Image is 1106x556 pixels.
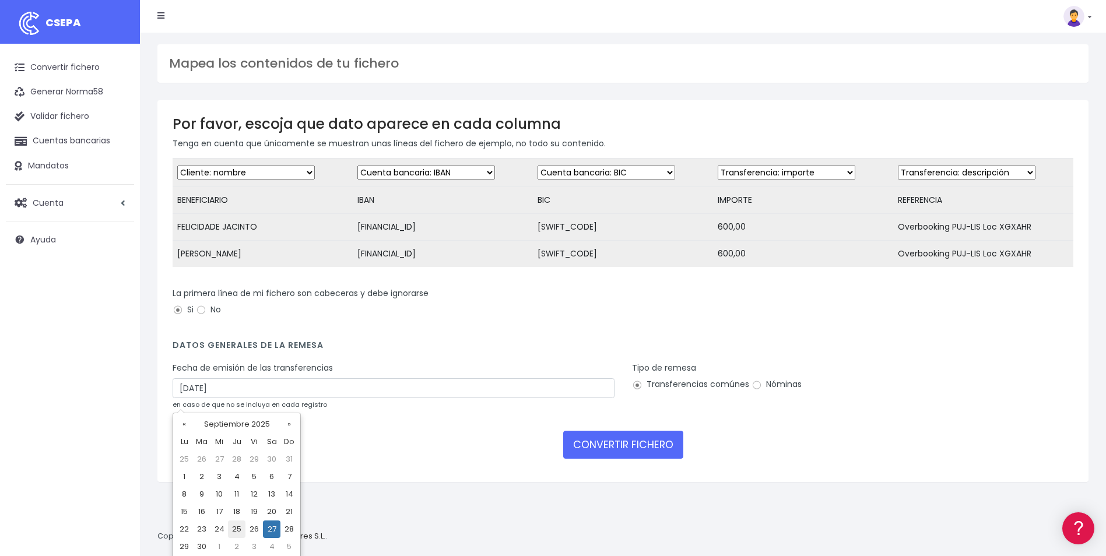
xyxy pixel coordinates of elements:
[280,520,298,538] td: 28
[12,147,222,166] a: Formatos
[6,227,134,252] a: Ayuda
[280,503,298,520] td: 21
[6,154,134,178] a: Mandatos
[245,538,263,555] td: 3
[713,241,893,268] td: 600,00
[12,202,222,220] a: Perfiles de empresas
[210,503,228,520] td: 17
[893,187,1073,214] td: REFERENCIA
[263,451,280,468] td: 30
[12,81,222,92] div: Información general
[752,378,802,390] label: Nóminas
[175,503,193,520] td: 15
[173,187,353,214] td: BENEFICIARIO
[245,433,263,451] th: Vi
[263,485,280,503] td: 13
[193,433,210,451] th: Ma
[228,433,245,451] th: Ju
[175,451,193,468] td: 25
[196,304,221,316] label: No
[173,241,353,268] td: [PERSON_NAME]
[228,451,245,468] td: 28
[12,99,222,117] a: Información general
[263,503,280,520] td: 20
[893,241,1073,268] td: Overbooking PUJ-LIS Loc XGXAHR
[533,241,713,268] td: [SWIFT_CODE]
[210,451,228,468] td: 27
[353,214,533,241] td: [FINANCIAL_ID]
[45,15,81,30] span: CSEPA
[263,468,280,485] td: 6
[632,362,696,374] label: Tipo de remesa
[173,400,327,409] small: en caso de que no se incluya en cada registro
[228,538,245,555] td: 2
[173,137,1073,150] p: Tenga en cuenta que únicamente se muestran unas líneas del fichero de ejemplo, no todo su contenido.
[12,280,222,291] div: Programadores
[6,55,134,80] a: Convertir fichero
[173,340,1073,356] h4: Datos generales de la remesa
[6,191,134,215] a: Cuenta
[12,166,222,184] a: Problemas habituales
[30,234,56,245] span: Ayuda
[280,538,298,555] td: 5
[173,115,1073,132] h3: Por favor, escoja que dato aparece en cada columna
[193,468,210,485] td: 2
[228,485,245,503] td: 11
[12,231,222,242] div: Facturación
[245,451,263,468] td: 29
[193,503,210,520] td: 16
[175,538,193,555] td: 29
[193,538,210,555] td: 30
[713,214,893,241] td: 600,00
[173,304,194,316] label: Si
[632,378,749,390] label: Transferencias comúnes
[193,451,210,468] td: 26
[1063,6,1084,27] img: profile
[533,187,713,214] td: BIC
[12,298,222,316] a: API
[245,468,263,485] td: 5
[33,196,64,208] span: Cuenta
[280,485,298,503] td: 14
[280,416,298,433] th: »
[12,184,222,202] a: Videotutoriales
[15,9,44,38] img: logo
[12,250,222,268] a: General
[157,530,327,543] p: Copyright © 2025 .
[210,538,228,555] td: 1
[263,520,280,538] td: 27
[245,520,263,538] td: 26
[228,468,245,485] td: 4
[12,129,222,140] div: Convertir ficheros
[263,538,280,555] td: 4
[173,362,333,374] label: Fecha de emisión de las transferencias
[228,503,245,520] td: 18
[173,214,353,241] td: FELICIDADE JACINTO
[193,485,210,503] td: 9
[533,214,713,241] td: [SWIFT_CODE]
[210,433,228,451] th: Mi
[160,336,224,347] a: POWERED BY ENCHANT
[210,520,228,538] td: 24
[12,312,222,332] button: Contáctanos
[175,468,193,485] td: 1
[175,416,193,433] th: «
[563,431,683,459] button: CONVERTIR FICHERO
[228,520,245,538] td: 25
[6,80,134,104] a: Generar Norma58
[353,187,533,214] td: IBAN
[175,433,193,451] th: Lu
[353,241,533,268] td: [FINANCIAL_ID]
[210,468,228,485] td: 3
[193,520,210,538] td: 23
[280,468,298,485] td: 7
[175,485,193,503] td: 8
[175,520,193,538] td: 22
[6,129,134,153] a: Cuentas bancarias
[193,416,280,433] th: Septiembre 2025
[893,214,1073,241] td: Overbooking PUJ-LIS Loc XGXAHR
[280,451,298,468] td: 31
[210,485,228,503] td: 10
[169,56,1077,71] h3: Mapea los contenidos de tu fichero
[245,503,263,520] td: 19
